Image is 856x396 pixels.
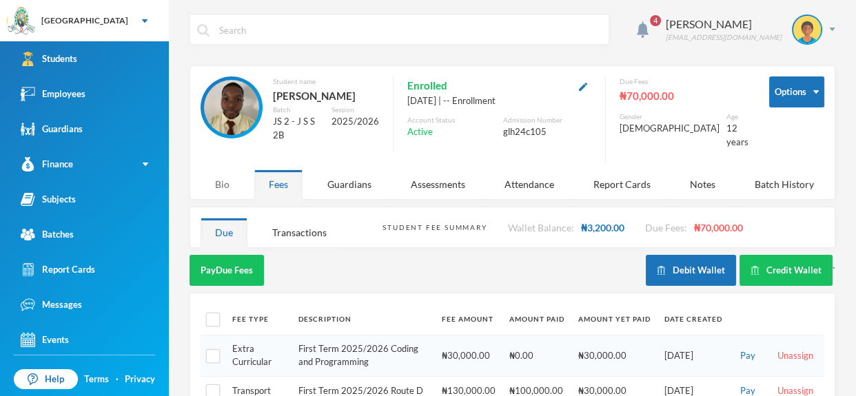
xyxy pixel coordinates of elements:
th: Date Created [658,304,729,335]
input: Search [218,14,602,45]
div: Guardians [313,169,386,199]
th: Fee Type [225,304,292,335]
div: JS 2 - J S S 2B [273,115,321,142]
img: search [197,24,210,37]
span: 4 [650,15,661,26]
div: Batches [21,227,74,242]
td: Extra Curricular [225,335,292,376]
div: Subjects [21,192,76,207]
div: Due Fees [620,76,748,87]
th: Amount Paid [502,304,571,335]
div: Due [201,218,247,247]
button: Options [769,76,824,107]
div: 2025/2026 [332,115,379,129]
div: Events [21,333,69,347]
div: [DEMOGRAPHIC_DATA] [620,122,720,136]
div: ₦70,000.00 [620,87,748,105]
span: ₦70,000.00 [693,222,742,233]
div: Age [726,112,748,122]
div: Student name [273,76,379,87]
div: Batch History [740,169,828,199]
td: [DATE] [658,335,729,376]
div: Student Fee Summary [383,222,487,233]
img: STUDENT [204,80,259,135]
div: [DATE] | -- Enrollment [407,94,591,108]
img: STUDENT [793,16,821,43]
div: Guardians [21,122,83,136]
span: ₦3,200.00 [580,222,624,233]
th: Amount Yet Paid [571,304,658,335]
div: 12 years [726,122,748,149]
div: Transactions [258,218,341,247]
div: [EMAIL_ADDRESS][DOMAIN_NAME] [666,32,782,43]
a: Help [14,369,78,390]
div: Messages [21,298,82,312]
div: Assessments [396,169,480,199]
td: ₦30,000.00 [435,335,502,376]
td: ₦0.00 [502,335,571,376]
div: Admission Number [503,115,591,125]
div: Attendance [490,169,569,199]
th: Fee Amount [435,304,502,335]
span: Wallet Balance: [507,222,573,233]
div: Session [332,105,379,115]
span: Enrolled [407,76,447,94]
button: Edit [575,78,591,94]
td: ₦30,000.00 [571,335,658,376]
button: Pay [736,348,760,364]
div: Bio [201,169,244,199]
a: Privacy [125,373,155,386]
div: Report Cards [579,169,665,199]
button: Credit Wallet [740,255,833,286]
div: Account Status [407,115,496,125]
div: Employees [21,87,85,101]
th: Description [292,304,435,335]
img: logo [8,8,35,35]
button: Debit Wallet [646,255,736,286]
div: Finance [21,157,73,171]
a: Terms [84,373,109,386]
button: PayDue Fees [190,255,264,286]
span: Active [407,125,433,139]
td: First Term 2025/2026 Coding and Programming [292,335,435,376]
div: Fees [254,169,303,199]
div: Students [21,52,77,66]
div: [GEOGRAPHIC_DATA] [41,14,128,27]
div: Gender [620,112,720,122]
div: Batch [273,105,321,115]
button: Unassign [773,348,817,364]
div: Report Cards [21,262,95,277]
div: [PERSON_NAME] [666,16,782,32]
span: Due Fees: [644,222,686,233]
div: ` [646,255,835,286]
div: Notes [675,169,730,199]
div: [PERSON_NAME] [273,87,379,105]
div: glh24c105 [503,125,591,139]
div: · [116,373,119,386]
